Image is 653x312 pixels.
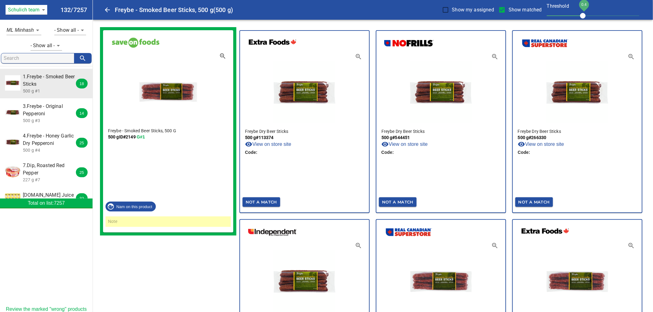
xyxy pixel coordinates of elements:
img: apple juice [5,190,20,205]
span: 3.Freybe - Original Pepperoni [23,103,78,117]
a: View on store site [245,141,291,148]
input: Note [108,217,228,226]
button: Not A Match [379,197,417,207]
img: save-on-foods.png [108,35,163,51]
img: extra-foods.png [245,36,300,51]
span: 1.Freybe - Smoked Beer Sticks [23,73,78,88]
img: real-canadian-superstore.png [518,36,572,51]
button: search [74,53,91,63]
button: Close [100,2,115,17]
p: 500 g # 266330 [518,134,637,141]
span: Show matched [509,6,542,14]
p: Freybe Dry Beer Sticks [518,128,637,134]
span: [DOMAIN_NAME] Juice [23,191,78,199]
button: Not A Match [243,197,280,207]
h6: Freybe - Smoked Beer Sticks, 500 g (500 g) [115,5,443,15]
span: 32 [76,196,88,201]
div: - Show all - [54,25,86,35]
p: 500 g ID# 2149 [108,134,228,140]
p: 227 g #7 [23,177,78,183]
img: dip, roasted red pepper [5,164,20,179]
p: Freybe Dry Beer Sticks [245,128,364,134]
button: Not A Match [515,197,553,207]
span: Show my assigned [452,6,494,14]
span: 25 [76,170,88,175]
input: search [4,53,74,63]
a: Review the marked "wrong" products [6,306,87,312]
img: freybe - honey garlic dry pepperoni [5,134,20,150]
div: Schulich team [6,5,47,15]
span: 4.Freybe - Honey Garlic Dry Pepperoni [23,132,78,147]
div: - Show all - [31,41,62,51]
p: 500 g # 544451 [381,134,501,141]
p: 500 g #4 [23,147,78,153]
b: Code: [518,150,530,155]
p: 500 g #1 [23,88,78,94]
div: ML Minhash [6,25,41,35]
img: extra-foods.png [518,225,572,240]
em: ML Minhash [6,27,34,33]
b: Code: [245,150,257,155]
img: dry beer sticks [274,59,335,123]
img: independent-grocer.png [245,225,300,240]
span: Not A Match [518,199,550,206]
img: real-canadian-superstore.png [381,225,436,240]
a: View on store site [381,141,428,148]
p: 500 g # 113374 [245,134,364,141]
img: freybe - smoked beer sticks [5,75,20,91]
img: dry beer sticks [547,59,608,123]
p: Threshold [547,2,639,10]
a: G#1 [137,134,145,139]
span: 7.Dip, Roasted Red Pepper [23,162,78,177]
p: Freybe - Smoked Beer Sticks, 500 G [108,128,228,134]
img: dry beer sticks [410,59,472,123]
span: 14 [76,111,88,116]
img: freybe - original pepperoni [5,105,20,120]
label: Show my assigned products only, uncheck to show all products [439,3,494,16]
img: freybe - smoked beer sticks [137,58,199,123]
span: Not A Match [382,199,414,206]
span: 18 [76,81,88,86]
h6: 132/7257 [60,5,87,15]
span: Nam on this product [113,204,156,209]
p: Freybe Dry Beer Sticks [381,128,501,134]
a: View on store site [518,141,564,148]
p: 500 g #3 [23,117,78,124]
span: 0.4 [581,2,587,7]
span: 25 [76,141,88,145]
span: Not A Match [246,199,277,206]
img: nofrills.png [381,36,436,51]
b: Code: [381,150,394,155]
